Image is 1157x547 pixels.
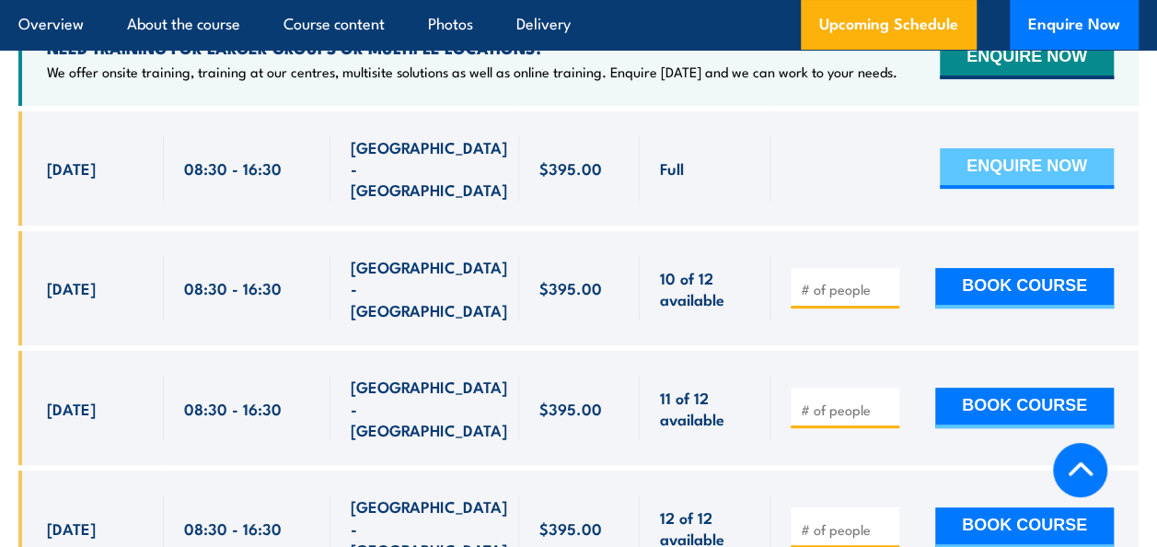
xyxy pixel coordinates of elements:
p: We offer onsite training, training at our centres, multisite solutions as well as online training... [47,63,897,81]
span: [DATE] [47,398,96,419]
span: 08:30 - 16:30 [184,277,282,298]
span: [DATE] [47,518,96,539]
h4: NEED TRAINING FOR LARGER GROUPS OR MULTIPLE LOCATIONS? [47,38,897,58]
span: [DATE] [47,157,96,179]
button: ENQUIRE NOW [940,39,1114,79]
span: [GEOGRAPHIC_DATA] - [GEOGRAPHIC_DATA] [351,376,507,440]
span: 08:30 - 16:30 [184,398,282,419]
span: $395.00 [539,157,602,179]
span: 10 of 12 available [660,267,750,310]
input: # of people [801,280,893,298]
span: [GEOGRAPHIC_DATA] - [GEOGRAPHIC_DATA] [351,136,507,201]
button: BOOK COURSE [935,268,1114,308]
span: $395.00 [539,277,602,298]
button: ENQUIRE NOW [940,148,1114,189]
span: [GEOGRAPHIC_DATA] - [GEOGRAPHIC_DATA] [351,256,507,320]
input: # of people [801,401,893,419]
span: [DATE] [47,277,96,298]
span: 08:30 - 16:30 [184,518,282,539]
span: 11 of 12 available [660,387,750,430]
span: Full [660,157,684,179]
span: 08:30 - 16:30 [184,157,282,179]
input: # of people [801,520,893,539]
span: $395.00 [539,518,602,539]
button: BOOK COURSE [935,388,1114,428]
span: $395.00 [539,398,602,419]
